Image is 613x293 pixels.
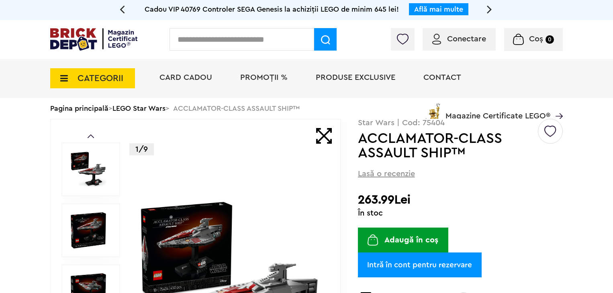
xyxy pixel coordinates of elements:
[529,35,543,43] span: Coș
[447,35,486,43] span: Conectare
[414,6,463,13] a: Află mai multe
[358,168,415,179] span: Lasă o recenzie
[358,209,563,217] div: În stoc
[70,212,106,248] img: ACCLAMATOR-CLASS ASSAULT SHIP™
[358,228,448,252] button: Adaugă în coș
[550,102,563,110] a: Magazine Certificate LEGO®
[546,35,554,44] small: 0
[358,119,563,127] p: Star Wars | Cod: 75404
[358,252,482,277] a: Intră în cont pentru rezervare
[432,35,486,43] a: Conectare
[78,74,123,83] span: CATEGORII
[240,73,288,81] a: PROMOȚII %
[445,102,550,120] span: Magazine Certificate LEGO®
[70,151,106,187] img: ACCLAMATOR-CLASS ASSAULT SHIP™
[159,73,212,81] a: Card Cadou
[316,73,395,81] a: Produse exclusive
[145,6,399,13] span: Cadou VIP 40769 Controler SEGA Genesis la achiziții LEGO de minim 645 lei!
[358,193,563,207] h2: 263.99Lei
[129,143,154,155] p: 1/9
[358,131,537,160] h1: ACCLAMATOR-CLASS ASSAULT SHIP™
[423,73,461,81] a: Contact
[88,134,94,138] a: Prev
